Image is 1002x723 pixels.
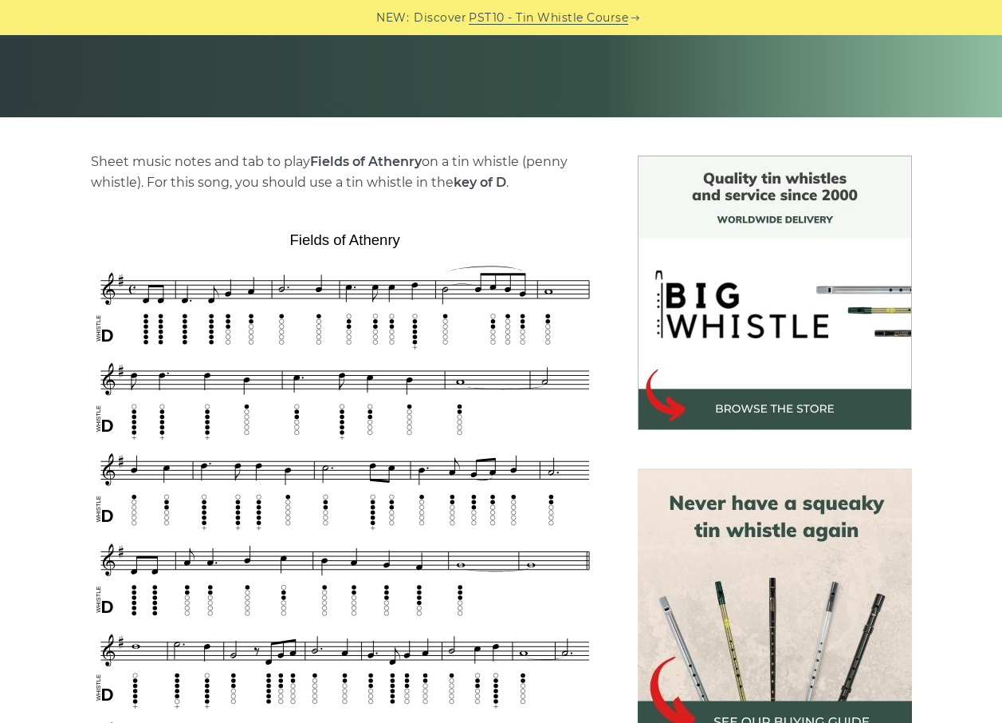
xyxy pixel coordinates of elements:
strong: Fields of Athenry [310,154,422,169]
span: NEW: [376,9,409,27]
p: Sheet music notes and tab to play on a tin whistle (penny whistle). For this song, you should use... [91,152,599,193]
strong: key of D [454,175,506,190]
img: BigWhistle Tin Whistle Store [638,156,912,430]
span: Discover [414,9,466,27]
a: PST10 - Tin Whistle Course [469,9,628,27]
